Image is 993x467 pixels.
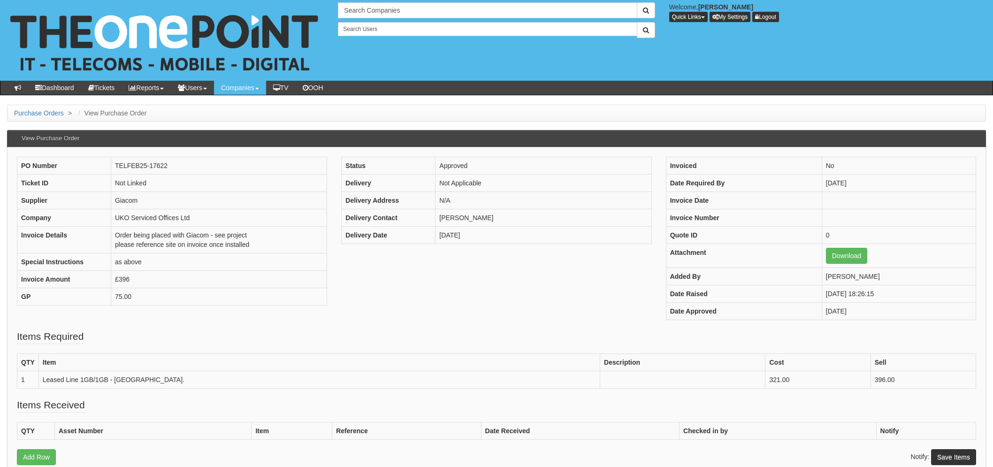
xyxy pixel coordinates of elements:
td: Order being placed with Giacom - see project please reference site on invoice once installed [111,226,327,253]
legend: Items Received [17,398,85,413]
td: No [822,157,976,174]
td: 75.00 [111,288,327,305]
div: Welcome, [662,2,993,22]
th: Asset Number [55,422,252,439]
a: Companies [214,81,266,95]
th: Ticket ID [17,174,111,191]
th: Delivery [342,174,435,191]
p: Notify: [910,449,976,465]
th: Invoice Details [17,226,111,253]
a: Users [171,81,214,95]
td: TELFEB25-17622 [111,157,327,174]
a: Reports [122,81,171,95]
th: QTY [17,353,39,371]
td: [DATE] [822,302,976,320]
th: Cost [765,353,871,371]
th: Special Instructions [17,253,111,270]
li: View Purchase Order [76,108,147,118]
th: Notify [876,422,976,439]
td: 321.00 [765,371,871,388]
th: GP [17,288,111,305]
a: Add Row [17,449,56,465]
td: 0 [822,226,976,244]
td: UKO Serviced Offices Ltd [111,209,327,226]
th: Item [252,422,332,439]
b: [PERSON_NAME] [698,3,753,11]
button: Quick Links [669,12,708,22]
th: QTY [17,422,55,439]
th: Company [17,209,111,226]
td: N/A [435,191,651,209]
td: £396 [111,270,327,288]
input: Search Companies [338,2,637,18]
th: Description [600,353,765,371]
a: Dashboard [28,81,81,95]
th: Sell [871,353,976,371]
th: Quote ID [666,226,822,244]
td: Not Linked [111,174,327,191]
th: Supplier [17,191,111,209]
a: Tickets [81,81,122,95]
td: [PERSON_NAME] [435,209,651,226]
th: Checked in by [680,422,876,439]
td: 1 [17,371,39,388]
th: Attachment [666,244,822,268]
th: Added By [666,268,822,285]
th: PO Number [17,157,111,174]
span: > [66,109,74,117]
td: [DATE] [822,174,976,191]
th: Date Approved [666,302,822,320]
th: Status [342,157,435,174]
td: 396.00 [871,371,976,388]
th: Delivery Address [342,191,435,209]
td: [DATE] [435,226,651,244]
td: [PERSON_NAME] [822,268,976,285]
th: Delivery Contact [342,209,435,226]
legend: Items Required [17,329,84,344]
th: Item [38,353,600,371]
td: Giacom [111,191,327,209]
th: Invoice Amount [17,270,111,288]
th: Delivery Date [342,226,435,244]
th: Invoice Number [666,209,822,226]
a: Download [826,248,867,264]
td: Leased Line 1GB/1GB - [GEOGRAPHIC_DATA]. [38,371,600,388]
h3: View Purchase Order [17,130,84,146]
td: as above [111,253,327,270]
td: Not Applicable [435,174,651,191]
th: Date Received [481,422,679,439]
a: TV [266,81,296,95]
th: Invoiced [666,157,822,174]
th: Invoice Date [666,191,822,209]
button: Save Items [931,449,976,465]
td: Approved [435,157,651,174]
th: Date Raised [666,285,822,302]
th: Reference [332,422,481,439]
td: [DATE] 18:26:15 [822,285,976,302]
th: Date Required By [666,174,822,191]
a: Logout [752,12,779,22]
input: Search Users [338,22,637,36]
a: OOH [296,81,330,95]
a: Purchase Orders [14,109,64,117]
a: My Settings [710,12,751,22]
